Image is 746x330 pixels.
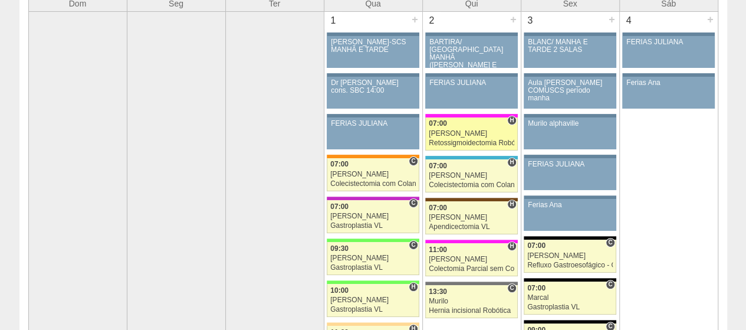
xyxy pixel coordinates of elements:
[528,38,612,54] div: BLANC/ MANHÃ E TARDE 2 SALAS
[409,282,418,292] span: Hospital
[524,77,616,109] a: Aula [PERSON_NAME] COMUSCS período manha
[527,303,613,311] div: Gastroplastia VL
[524,158,616,190] a: FERIAS JULIANA
[622,77,714,109] a: Ferias Ana
[429,287,447,296] span: 13:30
[622,36,714,68] a: FERIAS JULIANA
[330,306,416,313] div: Gastroplastia VL
[429,38,514,85] div: BARTIRA/ [GEOGRAPHIC_DATA] MANHÃ ([PERSON_NAME] E ANA)/ SANTA JOANA -TARDE
[330,222,416,230] div: Gastroplastia VL
[327,280,419,284] div: Key: Brasil
[327,242,419,275] a: C 09:30 [PERSON_NAME] Gastroplastia VL
[425,32,517,36] div: Key: Aviso
[524,236,616,240] div: Key: Blanc
[429,265,514,273] div: Colectomia Parcial sem Colostomia VL
[429,162,447,170] span: 07:00
[524,199,616,231] a: Ferias Ana
[527,252,613,260] div: [PERSON_NAME]
[705,12,715,27] div: +
[425,77,517,109] a: FERIAS JULIANA
[524,278,616,282] div: Key: Blanc
[524,73,616,77] div: Key: Aviso
[508,12,518,27] div: +
[429,172,514,179] div: [PERSON_NAME]
[528,201,612,209] div: Ferias Ana
[528,120,612,128] div: Murilo alphaville
[507,241,516,251] span: Hospital
[330,264,416,272] div: Gastroplastia VL
[327,32,419,36] div: Key: Aviso
[327,77,419,109] a: Dr [PERSON_NAME] cons. SBC 14:00
[429,181,514,189] div: Colecistectomia com Colangiografia VL
[410,12,420,27] div: +
[331,120,415,128] div: FERIAS JULIANA
[330,286,349,295] span: 10:00
[425,240,517,243] div: Key: Pro Matre
[327,158,419,191] a: C 07:00 [PERSON_NAME] Colecistectomia com Colangiografia VL
[429,223,514,231] div: Apendicectomia VL
[425,114,517,117] div: Key: Pro Matre
[331,38,415,54] div: [PERSON_NAME]-SCS MANHÃ E TARDE
[423,12,441,30] div: 2
[429,307,514,315] div: Hernia incisional Robótica
[330,244,349,253] span: 09:30
[327,155,419,158] div: Key: São Luiz - SCS
[330,160,349,168] span: 07:00
[429,204,447,212] span: 07:00
[606,280,614,289] span: Consultório
[524,117,616,149] a: Murilo alphaville
[425,282,517,285] div: Key: Santa Catarina
[527,284,545,292] span: 07:00
[507,283,516,293] span: Consultório
[622,32,714,36] div: Key: Aviso
[425,201,517,234] a: H 07:00 [PERSON_NAME] Apendicectomia VL
[527,241,545,250] span: 07:00
[324,12,343,30] div: 1
[524,195,616,199] div: Key: Aviso
[527,262,613,269] div: Refluxo Gastroesofágico - Cirurgia VL
[429,130,514,138] div: [PERSON_NAME]
[425,243,517,276] a: H 11:00 [PERSON_NAME] Colectomia Parcial sem Colostomia VL
[425,156,517,159] div: Key: Neomater
[507,116,516,125] span: Hospital
[429,256,514,263] div: [PERSON_NAME]
[620,12,638,30] div: 4
[429,139,514,147] div: Retossigmoidectomia Robótica
[425,73,517,77] div: Key: Aviso
[524,32,616,36] div: Key: Aviso
[327,36,419,68] a: [PERSON_NAME]-SCS MANHÃ E TARDE
[409,240,418,250] span: Consultório
[606,238,614,247] span: Consultório
[524,282,616,315] a: C 07:00 Marcal Gastroplastia VL
[425,36,517,68] a: BARTIRA/ [GEOGRAPHIC_DATA] MANHÃ ([PERSON_NAME] E ANA)/ SANTA JOANA -TARDE
[327,114,419,117] div: Key: Aviso
[527,294,613,302] div: Marcal
[607,12,617,27] div: +
[409,156,418,166] span: Consultório
[331,79,415,94] div: Dr [PERSON_NAME] cons. SBC 14:00
[429,119,447,128] span: 07:00
[429,214,514,221] div: [PERSON_NAME]
[425,159,517,192] a: H 07:00 [PERSON_NAME] Colecistectomia com Colangiografia VL
[327,200,419,233] a: C 07:00 [PERSON_NAME] Gastroplastia VL
[429,79,514,87] div: FERIAS JULIANA
[330,296,416,304] div: [PERSON_NAME]
[330,180,416,188] div: Colecistectomia com Colangiografia VL
[330,171,416,178] div: [PERSON_NAME]
[524,155,616,158] div: Key: Aviso
[528,161,612,168] div: FERIAS JULIANA
[429,246,447,254] span: 11:00
[622,73,714,77] div: Key: Aviso
[327,197,419,200] div: Key: Maria Braido
[507,158,516,167] span: Hospital
[524,240,616,273] a: C 07:00 [PERSON_NAME] Refluxo Gastroesofágico - Cirurgia VL
[425,198,517,201] div: Key: Santa Joana
[425,285,517,318] a: C 13:30 Murilo Hernia incisional Robótica
[524,320,616,324] div: Key: Blanc
[429,298,514,305] div: Murilo
[528,79,612,103] div: Aula [PERSON_NAME] COMUSCS período manha
[327,117,419,149] a: FERIAS JULIANA
[521,12,540,30] div: 3
[524,36,616,68] a: BLANC/ MANHÃ E TARDE 2 SALAS
[330,254,416,262] div: [PERSON_NAME]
